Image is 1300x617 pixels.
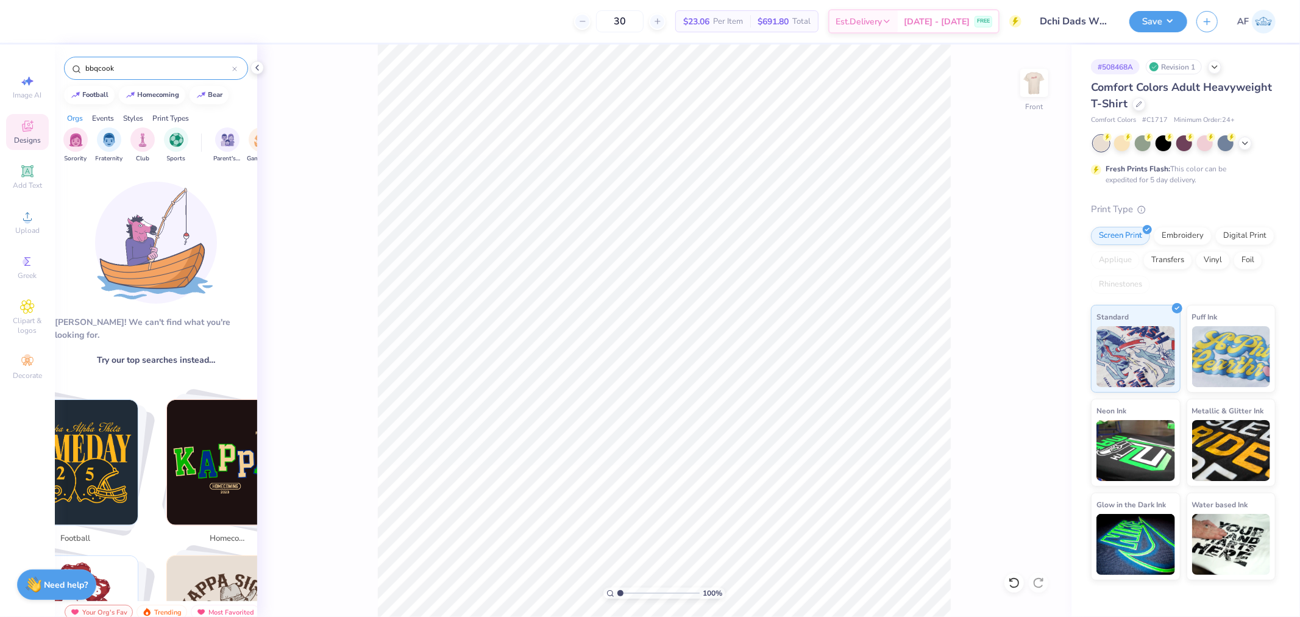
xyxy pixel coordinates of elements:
button: football [64,86,115,104]
img: trending.gif [142,608,152,616]
button: filter button [63,127,88,163]
button: Stack Card Button football [5,399,153,549]
span: 100 % [703,588,722,599]
span: Sorority [65,154,87,163]
img: Club Image [136,133,149,147]
span: Image AI [13,90,42,100]
span: Try our top searches instead… [97,354,215,366]
img: Neon Ink [1096,420,1175,481]
button: filter button [96,127,123,163]
div: Front [1026,101,1043,112]
img: homecoming [167,400,292,525]
strong: Fresh Prints Flash: [1106,164,1170,174]
span: $691.80 [758,15,789,28]
span: Designs [14,135,41,145]
span: FREE [977,17,990,26]
img: football [13,400,138,525]
div: homecoming [138,91,180,98]
input: – – [596,10,644,32]
a: AF [1237,10,1276,34]
img: trend_line.gif [196,91,206,99]
img: most_fav.gif [196,608,206,616]
div: filter for Sports [164,127,188,163]
span: Greek [18,271,37,280]
div: Print Type [1091,202,1276,216]
div: Embroidery [1154,227,1212,245]
img: Loading... [95,182,217,304]
button: bear [190,86,229,104]
div: Transfers [1143,251,1192,269]
div: football [83,91,109,98]
input: Try "Alpha" [84,62,232,74]
span: # C1717 [1142,115,1168,126]
div: # 508468A [1091,59,1140,74]
div: filter for Fraternity [96,127,123,163]
img: Fraternity Image [102,133,116,147]
span: football [55,533,95,545]
button: Save [1129,11,1187,32]
span: Puff Ink [1192,310,1218,323]
span: $23.06 [683,15,709,28]
span: Club [136,154,149,163]
span: Est. Delivery [836,15,882,28]
div: bear [208,91,223,98]
div: Applique [1091,251,1140,269]
img: Standard [1096,326,1175,387]
img: Water based Ink [1192,514,1271,575]
div: Digital Print [1215,227,1274,245]
span: Add Text [13,180,42,190]
button: Stack Card Button homecoming [159,399,307,549]
button: filter button [130,127,155,163]
img: most_fav.gif [70,608,80,616]
span: Sports [167,154,186,163]
img: Glow in the Dark Ink [1096,514,1175,575]
button: filter button [213,127,241,163]
button: filter button [164,127,188,163]
div: Print Types [152,113,189,124]
button: filter button [247,127,275,163]
span: Metallic & Glitter Ink [1192,404,1264,417]
span: Parent's Weekend [213,154,241,163]
span: Fraternity [96,154,123,163]
img: trend_line.gif [126,91,135,99]
div: filter for Game Day [247,127,275,163]
span: AF [1237,15,1249,29]
div: Rhinestones [1091,276,1150,294]
div: filter for Sorority [63,127,88,163]
div: Styles [123,113,143,124]
span: Upload [15,226,40,235]
div: Orgs [67,113,83,124]
button: homecoming [119,86,185,104]
span: Standard [1096,310,1129,323]
div: [PERSON_NAME]! We can't find what you're looking for. [55,316,257,341]
span: Clipart & logos [6,316,49,335]
div: Vinyl [1196,251,1230,269]
span: homecoming [210,533,249,545]
div: Screen Print [1091,227,1150,245]
input: Untitled Design [1031,9,1120,34]
img: Sorority Image [69,133,83,147]
span: Minimum Order: 24 + [1174,115,1235,126]
span: Neon Ink [1096,404,1126,417]
span: Per Item [713,15,743,28]
div: filter for Club [130,127,155,163]
div: filter for Parent's Weekend [213,127,241,163]
span: Decorate [13,371,42,380]
span: Water based Ink [1192,498,1248,511]
div: This color can be expedited for 5 day delivery. [1106,163,1256,185]
strong: Need help? [44,579,88,591]
span: Glow in the Dark Ink [1096,498,1166,511]
span: Comfort Colors Adult Heavyweight T-Shirt [1091,80,1272,111]
span: Total [792,15,811,28]
img: Parent's Weekend Image [221,133,235,147]
img: trend_line.gif [71,91,80,99]
div: Revision 1 [1146,59,1202,74]
span: Comfort Colors [1091,115,1136,126]
img: Ana Francesca Bustamante [1252,10,1276,34]
div: Foil [1234,251,1262,269]
img: Front [1022,71,1046,95]
div: Events [92,113,114,124]
img: Puff Ink [1192,326,1271,387]
span: Game Day [247,154,275,163]
img: Metallic & Glitter Ink [1192,420,1271,481]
